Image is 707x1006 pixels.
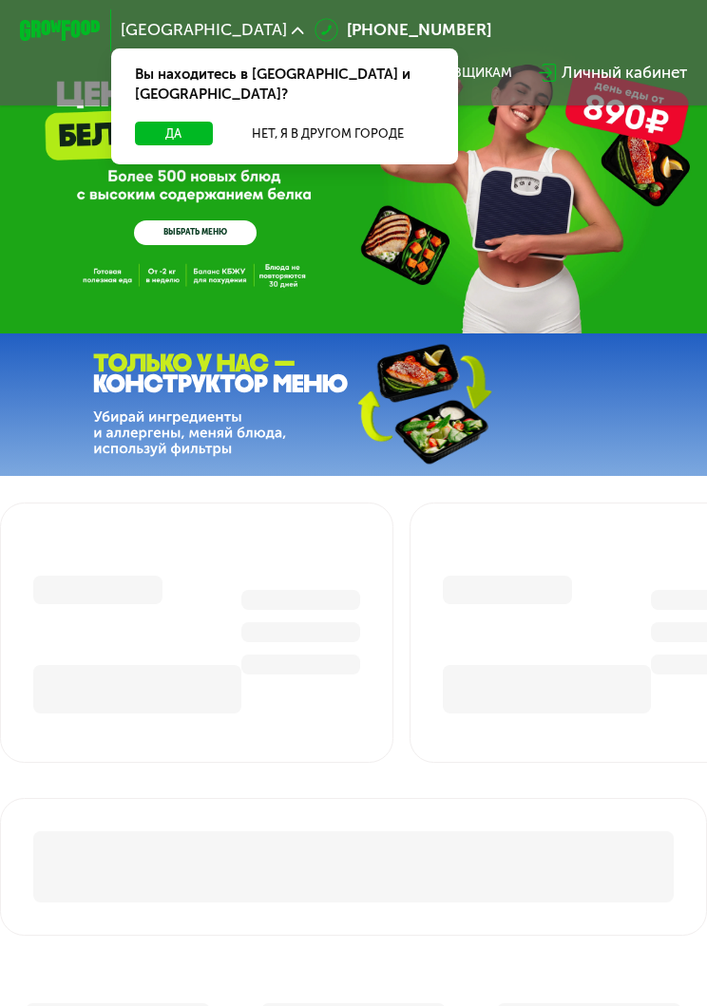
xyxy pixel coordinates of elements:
[111,48,459,122] div: Вы находитесь в [GEOGRAPHIC_DATA] и [GEOGRAPHIC_DATA]?
[562,61,687,85] div: Личный кабинет
[135,122,213,146] button: Да
[409,65,512,81] div: поставщикам
[220,122,433,146] button: Нет, я в другом городе
[315,18,491,43] a: [PHONE_NUMBER]
[121,22,287,38] span: [GEOGRAPHIC_DATA]
[134,220,257,245] a: ВЫБРАТЬ МЕНЮ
